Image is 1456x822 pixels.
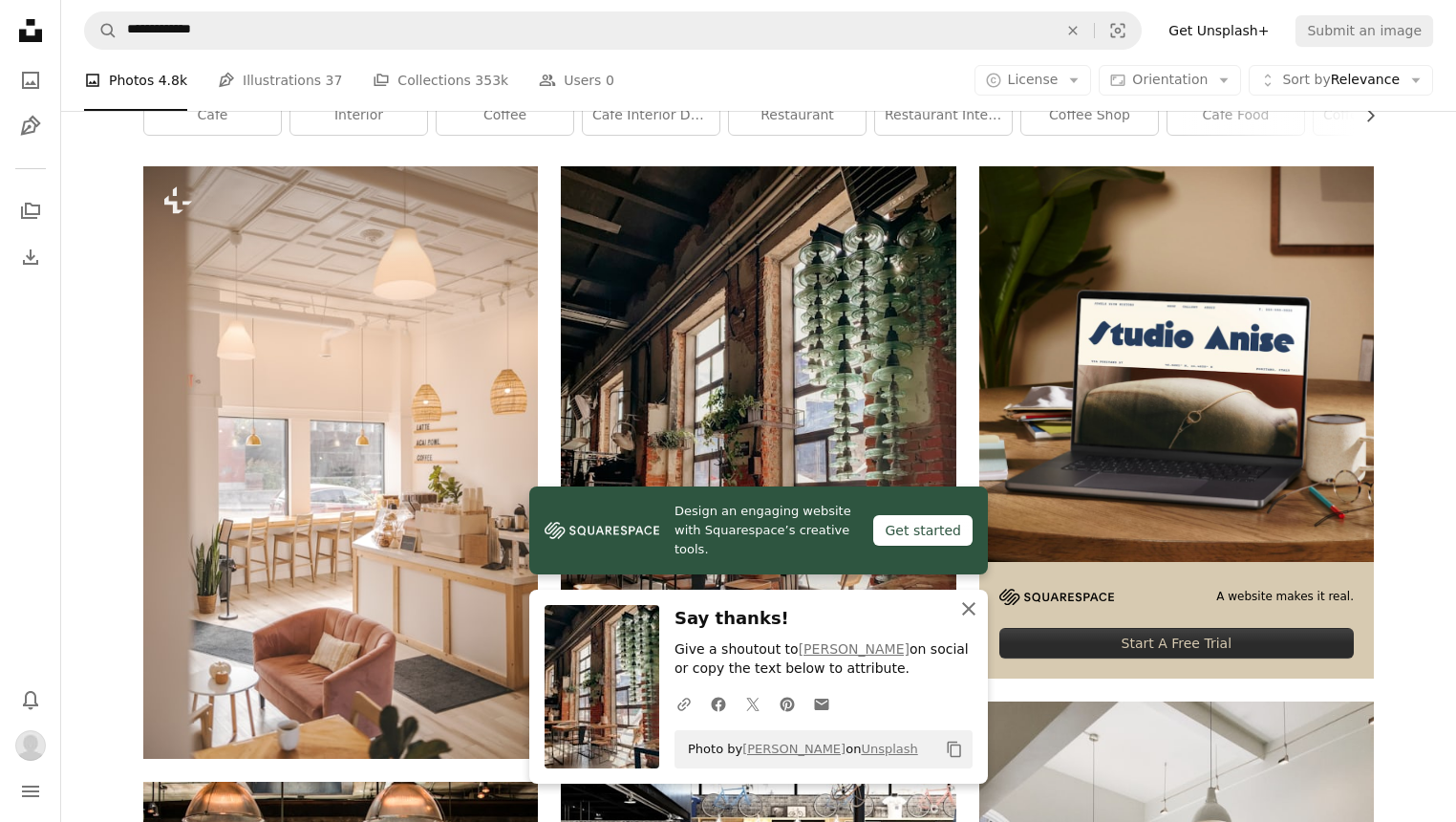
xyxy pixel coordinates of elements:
[1052,12,1094,49] button: Clear
[1008,72,1059,87] span: License
[979,166,1374,561] img: file-1705123271268-c3eaf6a79b21image
[875,97,1012,135] a: restaurant interior
[1353,97,1374,135] button: scroll list to the right
[674,502,858,559] span: Design an engaging website with Squarespace’s creative tools.
[799,641,910,657] a: [PERSON_NAME]
[373,50,508,111] a: Collections 353k
[11,772,50,811] button: Menu
[999,589,1114,605] img: file-1705255347840-230a6ab5bca9image
[11,192,50,230] a: Collections
[1282,72,1330,87] span: Sort by
[437,97,573,135] a: coffee
[1282,71,1400,90] span: Relevance
[11,238,50,276] a: Download History
[11,107,50,145] a: Illustrations
[701,684,736,723] a: Share on Facebook
[144,97,281,135] a: cafe
[545,516,659,545] img: file-1606177908946-d1eed1cbe4f5image
[1216,589,1354,605] span: A website makes it real.
[729,97,866,135] a: restaurant
[678,734,918,765] span: Photo by on
[974,65,1092,96] button: License
[770,684,804,723] a: Share on Pinterest
[15,730,46,761] img: Avatar of user Charlotte Harden
[1295,15,1433,46] button: Submit an image
[1157,15,1280,46] a: Get Unsplash+
[1021,97,1158,135] a: coffee shop
[1132,72,1208,87] span: Orientation
[1314,97,1450,135] a: coffee shop interior
[674,640,973,679] p: Give a shoutout to on social or copy the text below to attribute.
[539,50,614,111] a: Users 0
[583,97,719,135] a: cafe interior design
[290,97,427,135] a: interior
[143,166,538,759] img: a room filled with furniture and lots of windows
[84,11,1142,50] form: Find visuals sitewide
[85,12,118,49] button: Search Unsplash
[1167,97,1304,135] a: cafe food
[1099,65,1241,96] button: Orientation
[1249,65,1433,96] button: Sort byRelevance
[11,61,50,99] a: Photos
[218,50,342,111] a: Illustrations 37
[529,487,988,574] a: Design an engaging website with Squarespace’s creative tools.Get started
[11,11,50,54] a: Home — Unsplash
[736,684,770,723] a: Share on Twitter
[1095,12,1141,49] button: Visual search
[561,166,955,693] img: a room filled with lots of tables and chairs
[11,726,50,765] button: Profile
[143,454,538,471] a: a room filled with furniture and lots of windows
[674,605,973,633] h3: Say thanks!
[11,681,50,719] button: Notifications
[561,421,955,438] a: a room filled with lots of tables and chairs
[861,742,917,756] a: Unsplash
[606,70,614,91] span: 0
[742,742,846,756] a: [PERSON_NAME]
[475,70,508,91] span: 353k
[804,684,839,723] a: Share over email
[979,166,1374,679] a: A website makes it real.Start A Free Trial
[999,628,1354,659] div: Start A Free Trial
[873,515,973,546] div: Get started
[326,70,343,91] span: 37
[938,733,971,766] button: Copy to clipboard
